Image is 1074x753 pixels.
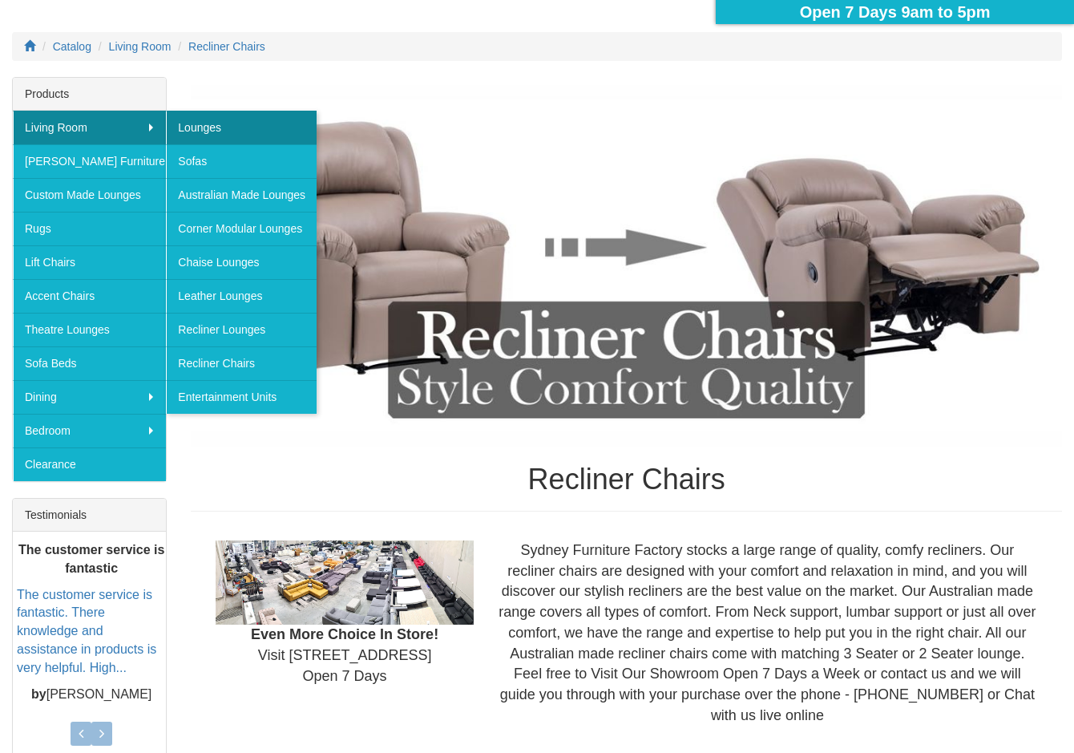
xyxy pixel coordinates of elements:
[166,212,317,245] a: Corner Modular Lounges
[166,245,317,279] a: Chaise Lounges
[53,40,91,53] a: Catalog
[13,346,166,380] a: Sofa Beds
[13,380,166,414] a: Dining
[17,587,156,674] a: The customer service is fantastic. There knowledge and assistance in products is very helpful. Hi...
[13,313,166,346] a: Theatre Lounges
[13,499,166,532] div: Testimonials
[17,685,166,703] p: [PERSON_NAME]
[13,279,166,313] a: Accent Chairs
[166,279,317,313] a: Leather Lounges
[13,414,166,447] a: Bedroom
[166,144,317,178] a: Sofas
[188,40,265,53] a: Recliner Chairs
[191,464,1062,496] h1: Recliner Chairs
[13,245,166,279] a: Lift Chairs
[109,40,172,53] a: Living Room
[166,178,317,212] a: Australian Made Lounges
[13,447,166,481] a: Clearance
[13,111,166,144] a: Living Room
[31,686,46,700] b: by
[204,540,486,686] div: Visit [STREET_ADDRESS] Open 7 Days
[13,144,166,178] a: [PERSON_NAME] Furniture
[216,540,474,625] img: Showroom
[486,540,1049,726] div: Sydney Furniture Factory stocks a large range of quality, comfy recliners. Our recliner chairs ar...
[166,111,317,144] a: Lounges
[13,212,166,245] a: Rugs
[13,78,166,111] div: Products
[166,346,317,380] a: Recliner Chairs
[18,543,164,575] b: The customer service is fantastic
[166,380,317,414] a: Entertainment Units
[251,626,438,642] b: Even More Choice In Store!
[166,313,317,346] a: Recliner Lounges
[191,85,1062,448] img: Recliner Chairs
[13,178,166,212] a: Custom Made Lounges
